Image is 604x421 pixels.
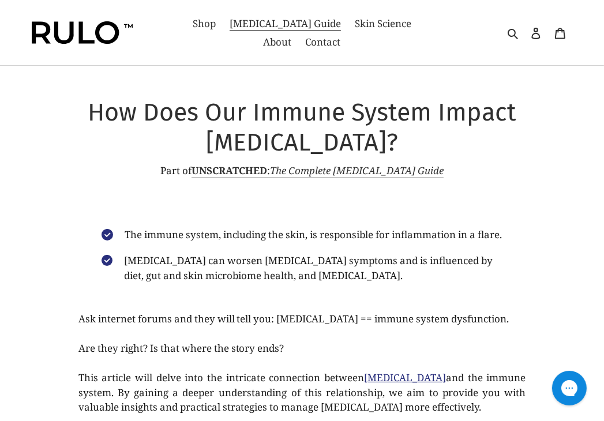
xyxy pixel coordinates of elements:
[125,227,502,242] p: The immune system, including the skin, is responsible for inflammation in a flare.
[78,370,526,415] p: This article will delve into the intricate connection between and the immune system. By gaining a...
[364,371,446,385] a: [MEDICAL_DATA]
[306,35,341,49] span: Contact
[32,21,133,44] img: Rulo™ Skin
[124,253,502,283] p: [MEDICAL_DATA] can worsen [MEDICAL_DATA] symptoms and is influenced by diet, gut and skin microbi...
[230,17,341,31] span: [MEDICAL_DATA] Guide
[78,341,526,356] p: Are they right? Is that where the story ends?
[546,367,592,409] iframe: Gorgias live chat messenger
[258,33,298,51] a: About
[355,17,411,31] span: Skin Science
[270,164,444,177] em: The Complete [MEDICAL_DATA] Guide
[224,14,347,33] a: [MEDICAL_DATA] Guide
[187,14,222,33] a: Shop
[193,17,216,31] span: Shop
[192,164,444,178] a: UNSCRATCHED:The Complete [MEDICAL_DATA] Guide
[192,164,267,177] strong: UNSCRATCHED
[78,97,526,157] h1: How Does Our Immune System Impact [MEDICAL_DATA]?
[78,163,526,178] p: Part of
[349,14,417,33] a: Skin Science
[78,311,526,326] p: Ask internet forums and they will tell you: [MEDICAL_DATA] == immune system dysfunction.
[264,35,292,49] span: About
[300,33,347,51] a: Contact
